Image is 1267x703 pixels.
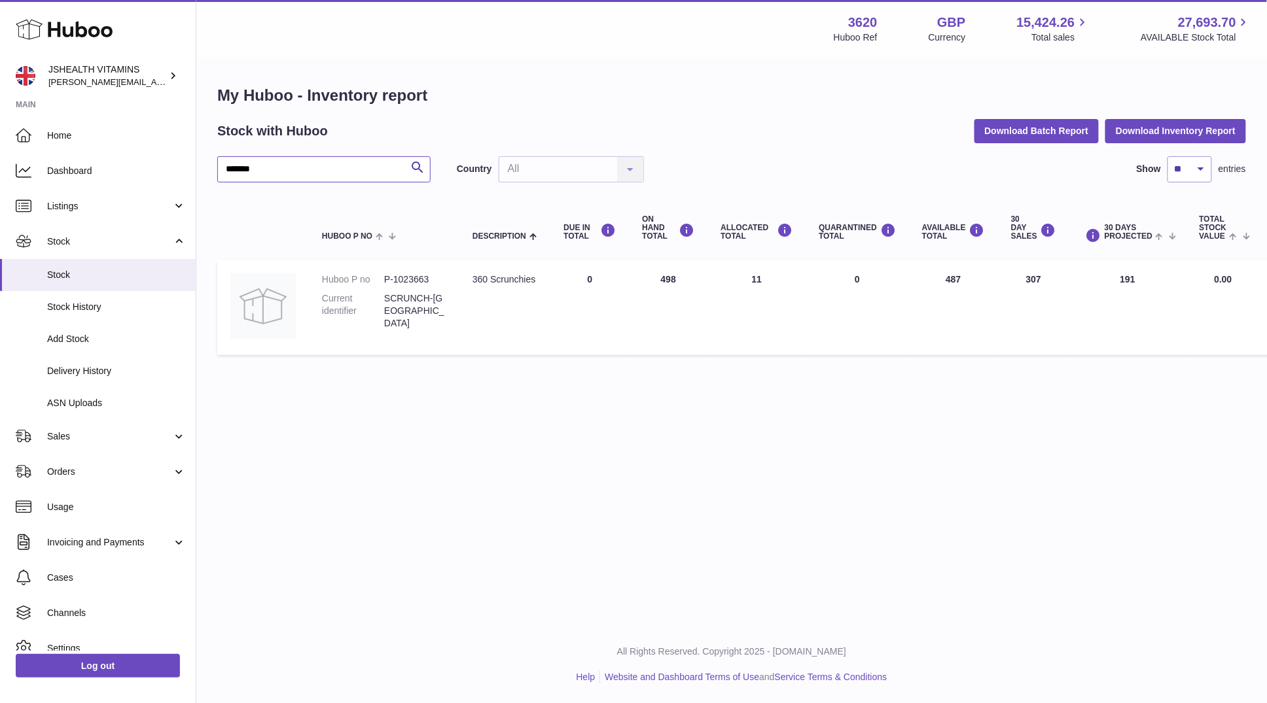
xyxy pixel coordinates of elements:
[1215,274,1232,284] span: 0.00
[217,122,328,140] h2: Stock with Huboo
[1137,163,1161,175] label: Show
[47,430,172,443] span: Sales
[1141,31,1251,44] span: AVAILABLE Stock Total
[775,672,887,682] a: Service Terms & Conditions
[47,269,186,281] span: Stock
[1178,14,1236,31] span: 27,693.70
[322,292,384,330] dt: Current identifier
[1016,14,1075,31] span: 15,424.26
[577,672,596,682] a: Help
[819,223,896,241] div: QUARANTINED Total
[457,163,492,175] label: Country
[230,273,296,339] img: product image
[922,223,985,241] div: AVAILABLE Total
[384,292,446,330] dd: SCRUNCH-[GEOGRAPHIC_DATA]
[47,536,172,549] span: Invoicing and Payments
[1105,119,1246,143] button: Download Inventory Report
[937,14,965,31] strong: GBP
[47,397,186,409] span: ASN Uploads
[47,365,186,377] span: Delivery History
[47,235,172,248] span: Stock
[16,66,35,86] img: francesca@jshealthvitamins.com
[322,232,372,241] span: Huboo P no
[1011,215,1056,241] div: 30 DAY SALES
[48,63,166,88] div: JSHEALTH VITAMINS
[855,274,860,284] span: 0
[1219,163,1246,175] span: entries
[207,645,1257,658] p: All Rights Reserved. Copyright 2025 - [DOMAIN_NAME]
[47,301,186,313] span: Stock History
[909,260,998,355] td: 487
[1200,215,1227,241] span: Total stock value
[721,223,793,241] div: ALLOCATED Total
[707,260,806,355] td: 11
[929,31,966,44] div: Currency
[1031,31,1090,44] span: Total sales
[1105,224,1152,241] span: 30 DAYS PROJECTED
[642,215,694,241] div: ON HAND Total
[600,671,887,683] li: and
[47,466,172,478] span: Orders
[47,200,172,213] span: Listings
[834,31,878,44] div: Huboo Ref
[47,642,186,655] span: Settings
[605,672,759,682] a: Website and Dashboard Terms of Use
[322,273,384,286] dt: Huboo P no
[848,14,878,31] strong: 3620
[47,165,186,177] span: Dashboard
[1141,14,1251,44] a: 27,693.70 AVAILABLE Stock Total
[217,85,1246,106] h1: My Huboo - Inventory report
[550,260,629,355] td: 0
[16,654,180,677] a: Log out
[1016,14,1090,44] a: 15,424.26 Total sales
[47,333,186,345] span: Add Stock
[47,572,186,584] span: Cases
[473,273,537,286] div: 360 Scrunchies
[563,223,616,241] div: DUE IN TOTAL
[629,260,707,355] td: 498
[473,232,526,241] span: Description
[974,119,1099,143] button: Download Batch Report
[1069,260,1187,355] td: 191
[47,501,186,513] span: Usage
[47,607,186,619] span: Channels
[998,260,1069,355] td: 307
[48,77,262,87] span: [PERSON_NAME][EMAIL_ADDRESS][DOMAIN_NAME]
[384,273,446,286] dd: P-1023663
[47,129,186,142] span: Home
